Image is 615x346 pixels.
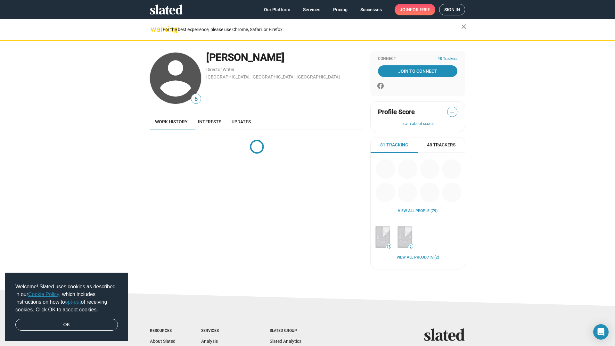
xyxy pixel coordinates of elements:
a: Director [206,67,222,72]
div: cookieconsent [5,273,128,341]
div: Resources [150,328,176,334]
a: Interests [193,114,226,129]
a: Updates [226,114,256,129]
a: Services [298,4,325,15]
mat-icon: close [460,23,468,30]
span: 6 [191,95,201,103]
span: Updates [232,119,251,124]
span: — [447,108,457,116]
a: About Slated [150,339,176,344]
span: Interests [198,119,221,124]
div: [PERSON_NAME] [206,51,364,64]
a: dismiss cookie message [15,319,118,331]
a: Our Platform [259,4,295,15]
button: Learn about scores [378,121,457,127]
div: Open Intercom Messenger [593,324,609,340]
span: 48 Trackers [427,142,455,148]
a: Cookie Policy [28,292,59,297]
span: Pricing [333,4,348,15]
span: Services [303,4,320,15]
a: Pricing [328,4,353,15]
a: Writer [223,67,234,72]
span: Work history [155,119,188,124]
a: Sign in [439,4,465,15]
span: Sign in [444,4,460,15]
a: Analysis [201,339,218,344]
span: 81 Tracking [380,142,408,148]
a: opt-out [65,299,81,305]
div: Connect [378,56,457,62]
span: Join To Connect [379,65,456,77]
a: Slated Analytics [270,339,301,344]
a: View all People (79) [398,209,438,214]
a: Joinfor free [395,4,435,15]
span: for free [410,4,430,15]
a: Join To Connect [378,65,457,77]
span: 6 [408,245,413,249]
a: View all Projects (2) [397,255,439,260]
span: Profile Score [378,108,415,116]
a: Work history [150,114,193,129]
span: Our Platform [264,4,290,15]
span: 17 [386,245,391,249]
span: Successes [360,4,382,15]
span: Welcome! Slated uses cookies as described in our , which includes instructions on how to of recei... [15,283,118,314]
div: For the best experience, please use Chrome, Safari, or Firefox. [163,25,461,34]
span: , [222,68,223,72]
span: 48 Trackers [438,56,457,62]
div: Slated Group [270,328,313,334]
mat-icon: warning [151,25,158,33]
div: Services [201,328,244,334]
a: [GEOGRAPHIC_DATA], [GEOGRAPHIC_DATA], [GEOGRAPHIC_DATA] [206,74,340,79]
a: Successes [355,4,387,15]
span: Join [400,4,430,15]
